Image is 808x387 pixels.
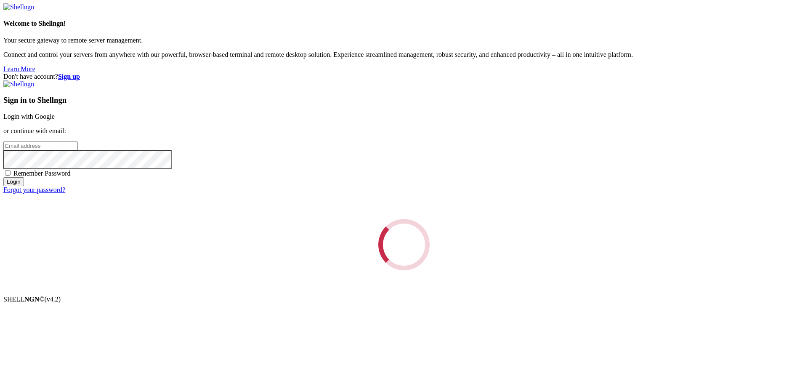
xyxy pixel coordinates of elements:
h3: Sign in to Shellngn [3,96,805,105]
a: Sign up [58,73,80,80]
h4: Welcome to Shellngn! [3,20,805,27]
p: or continue with email: [3,127,805,135]
a: Forgot your password? [3,186,65,193]
input: Login [3,177,24,186]
img: Shellngn [3,80,34,88]
b: NGN [24,296,40,303]
span: 4.2.0 [45,296,61,303]
span: SHELL © [3,296,61,303]
p: Your secure gateway to remote server management. [3,37,805,44]
a: Learn More [3,65,35,72]
input: Email address [3,141,78,150]
p: Connect and control your servers from anywhere with our powerful, browser-based terminal and remo... [3,51,805,59]
a: Login with Google [3,113,55,120]
div: Loading... [371,212,436,277]
input: Remember Password [5,170,11,176]
img: Shellngn [3,3,34,11]
div: Don't have account? [3,73,805,80]
span: Remember Password [13,170,71,177]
